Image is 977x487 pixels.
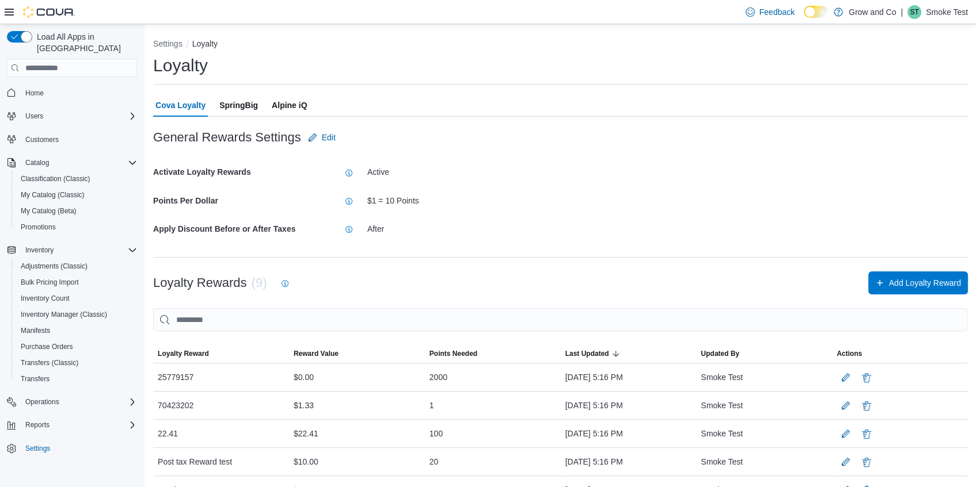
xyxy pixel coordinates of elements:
[12,323,142,339] button: Manifests
[425,344,561,363] button: Points Needed
[153,131,301,144] h3: General Rewards Settings
[837,424,855,443] button: Edit LoyalReward
[16,204,81,218] a: My Catalog (Beta)
[16,372,54,386] a: Transfers
[849,5,896,19] p: Grow and Co
[158,455,232,469] span: Post tax Reward test
[16,259,92,273] a: Adjustments (Classic)
[21,223,56,232] span: Promotions
[153,224,295,233] b: Apply Discount Before or After Taxes
[16,324,137,338] span: Manifests
[153,38,968,52] nav: An example of EuiBreadcrumbs
[21,262,88,271] span: Adjustments (Classic)
[2,84,142,101] button: Home
[16,188,89,202] a: My Catalog (Classic)
[21,310,107,319] span: Inventory Manager (Classic)
[21,109,48,123] button: Users
[2,155,142,171] button: Catalog
[860,455,873,469] button: Delete Loyalty Reward
[560,450,696,473] div: [DATE] 5:16 PM
[560,394,696,417] div: [DATE] 5:16 PM
[907,5,921,19] div: Smoke Test
[701,370,743,384] span: Smoke Test
[16,220,60,234] a: Promotions
[21,358,78,367] span: Transfers (Classic)
[322,132,336,143] span: Edit
[21,441,137,455] span: Settings
[344,168,353,178] svg: Info
[16,259,137,273] span: Adjustments (Classic)
[16,292,137,305] span: Inventory Count
[429,370,447,384] span: 2000
[21,418,137,432] span: Reports
[21,326,50,335] span: Manifests
[837,368,855,386] button: Edit LoyalReward
[7,79,137,486] nav: Complex example
[16,308,112,321] a: Inventory Manager (Classic)
[2,242,142,258] button: Inventory
[25,89,44,98] span: Home
[565,349,609,358] span: Last Updated
[21,395,64,409] button: Operations
[21,395,137,409] span: Operations
[272,94,307,117] span: Alpine iQ
[2,131,142,148] button: Customers
[16,308,137,321] span: Inventory Manager (Classic)
[12,274,142,290] button: Bulk Pricing Import
[900,5,903,19] p: |
[429,455,439,469] span: 20
[860,399,873,413] button: Delete Loyalty Reward
[16,340,78,354] a: Purchase Orders
[16,275,83,289] a: Bulk Pricing Import
[21,86,48,100] a: Home
[860,371,873,385] button: Delete Loyalty Reward
[560,422,696,445] div: [DATE] 5:16 PM
[12,219,142,235] button: Promotions
[280,279,290,288] svg: Info
[560,366,696,389] div: [DATE] 5:16 PM
[25,444,50,453] span: Settings
[701,455,743,469] span: Smoke Test
[153,308,968,331] input: This is a search bar. As you type, the results lower in the page will automatically filter.
[23,6,75,18] img: Cova
[2,394,142,410] button: Operations
[21,156,54,170] button: Catalog
[158,349,209,358] span: Loyalty Reward
[25,420,50,430] span: Reports
[344,197,353,206] svg: Info
[12,187,142,203] button: My Catalog (Classic)
[429,427,443,440] span: 100
[25,112,43,121] span: Users
[21,109,137,123] span: Users
[25,246,54,255] span: Inventory
[16,220,137,234] span: Promotions
[252,276,267,290] h3: (9)
[16,204,137,218] span: My Catalog (Beta)
[21,174,90,183] span: Classification (Classic)
[2,440,142,457] button: Settings
[16,340,137,354] span: Purchase Orders
[21,294,70,303] span: Inventory Count
[429,398,434,412] span: 1
[837,453,855,471] button: Edit LoyalReward
[910,5,918,19] span: ST
[16,292,74,305] a: Inventory Count
[303,126,340,149] button: Edit
[16,324,55,338] a: Manifests
[32,31,137,54] span: Load All Apps in [GEOGRAPHIC_DATA]
[192,39,218,48] button: Loyalty
[158,427,178,440] span: 22.41
[16,275,137,289] span: Bulk Pricing Import
[21,243,58,257] button: Inventory
[16,172,95,186] a: Classification (Classic)
[860,427,873,441] button: Delete Loyalty Reward
[21,133,63,147] a: Customers
[289,344,425,363] button: Reward Value
[12,258,142,274] button: Adjustments (Classic)
[21,442,55,455] a: Settings
[289,366,425,389] div: $0.00
[21,374,50,384] span: Transfers
[289,450,425,473] div: $10.00
[21,418,54,432] button: Reports
[153,196,218,205] b: Points Per Dollar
